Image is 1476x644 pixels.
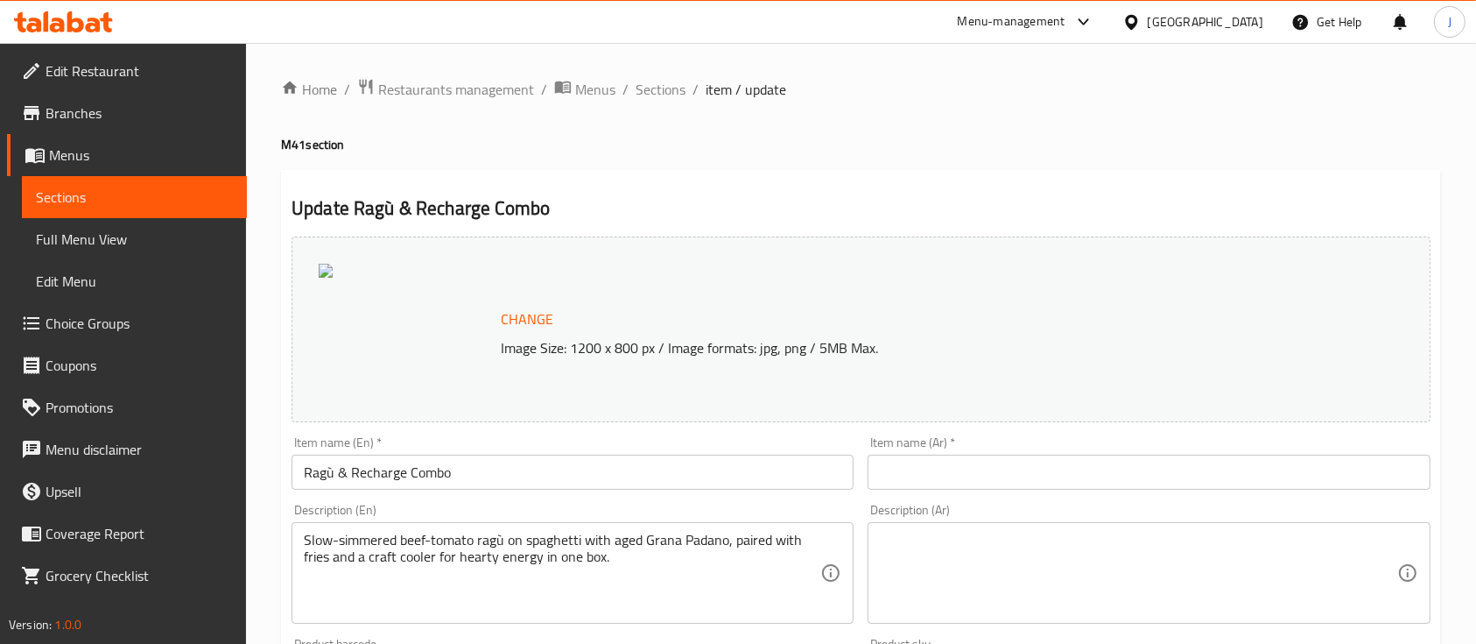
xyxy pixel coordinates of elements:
[868,455,1430,490] input: Enter name Ar
[7,428,247,471] a: Menu disclaimer
[7,344,247,386] a: Coupons
[46,397,233,418] span: Promotions
[292,195,1430,222] h2: Update Ragù & Recharge Combo
[554,78,615,101] a: Menus
[7,50,247,92] a: Edit Restaurant
[501,307,553,332] span: Change
[281,78,1441,101] nav: breadcrumb
[46,313,233,334] span: Choice Groups
[357,78,534,101] a: Restaurants management
[281,136,1441,153] h4: M41 section
[494,337,1307,358] p: Image Size: 1200 x 800 px / Image formats: jpg, png / 5MB Max.
[958,11,1065,32] div: Menu-management
[636,79,685,100] a: Sections
[494,301,560,337] button: Change
[7,471,247,513] a: Upsell
[304,532,820,615] textarea: Slow-simmered beef-tomato ragù on spaghetti with aged Grana Padano, paired with fries and a craft...
[622,79,629,100] li: /
[46,103,233,124] span: Branches
[22,176,247,218] a: Sections
[575,79,615,100] span: Menus
[7,513,247,555] a: Coverage Report
[54,613,81,636] span: 1.0.0
[292,455,854,490] input: Enter name En
[281,79,337,100] a: Home
[692,79,699,100] li: /
[7,134,247,176] a: Menus
[1448,12,1451,32] span: J
[46,60,233,81] span: Edit Restaurant
[22,260,247,302] a: Edit Menu
[49,145,233,166] span: Menus
[46,439,233,460] span: Menu disclaimer
[36,229,233,250] span: Full Menu View
[36,271,233,292] span: Edit Menu
[706,79,786,100] span: item / update
[344,79,350,100] li: /
[319,264,333,278] img: F3AA39D35CCB97F999BE5F73597FBFDB
[22,218,247,260] a: Full Menu View
[46,355,233,376] span: Coupons
[9,613,52,636] span: Version:
[46,565,233,586] span: Grocery Checklist
[7,386,247,428] a: Promotions
[1148,12,1263,32] div: [GEOGRAPHIC_DATA]
[7,92,247,134] a: Branches
[7,302,247,344] a: Choice Groups
[46,523,233,544] span: Coverage Report
[46,481,233,502] span: Upsell
[541,79,547,100] li: /
[36,187,233,208] span: Sections
[378,79,534,100] span: Restaurants management
[7,555,247,597] a: Grocery Checklist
